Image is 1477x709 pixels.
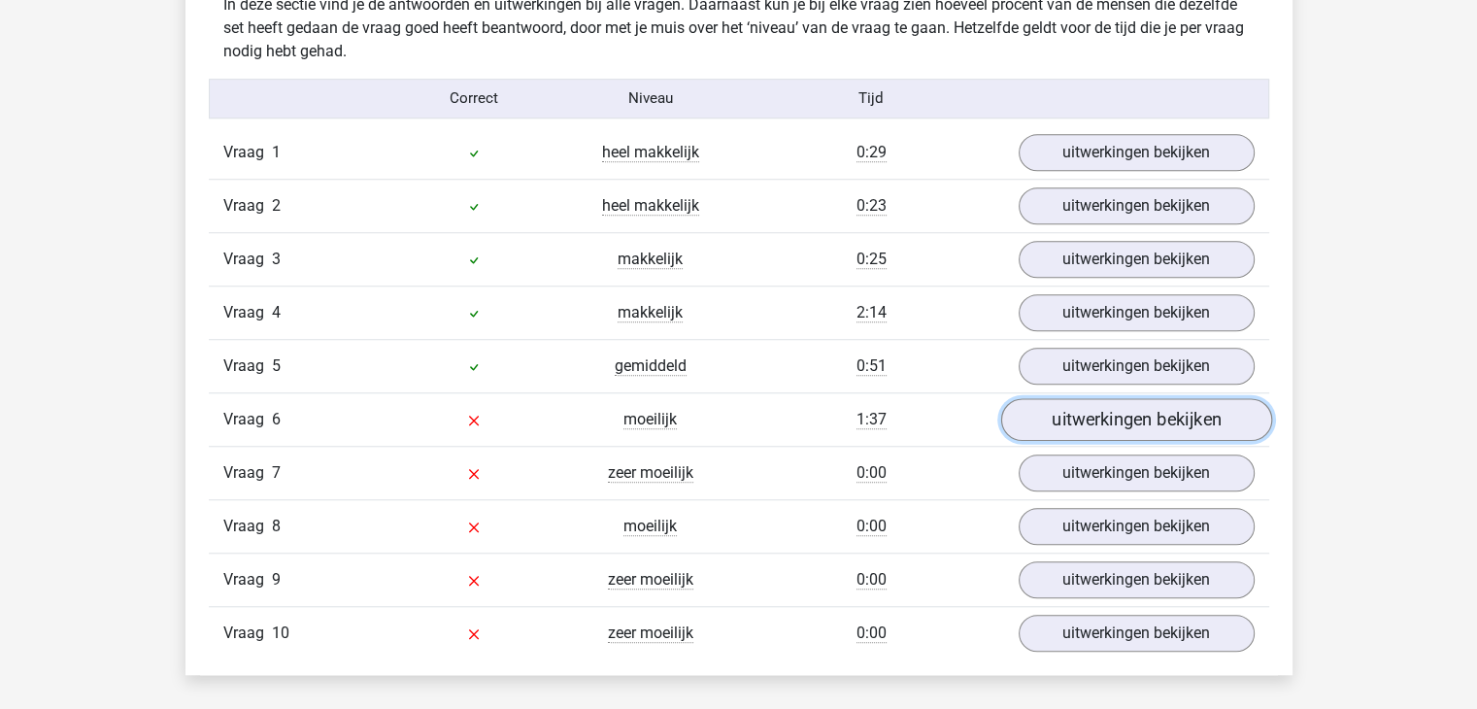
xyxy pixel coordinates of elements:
[223,568,272,591] span: Vraag
[856,303,887,322] span: 2:14
[223,141,272,164] span: Vraag
[272,303,281,321] span: 4
[856,463,887,483] span: 0:00
[1019,561,1255,598] a: uitwerkingen bekijken
[223,622,272,645] span: Vraag
[623,410,677,429] span: moeilijk
[1019,134,1255,171] a: uitwerkingen bekijken
[272,143,281,161] span: 1
[223,301,272,324] span: Vraag
[272,624,289,642] span: 10
[608,463,693,483] span: zeer moeilijk
[223,194,272,218] span: Vraag
[615,356,687,376] span: gemiddeld
[623,517,677,536] span: moeilijk
[386,87,562,110] div: Correct
[1019,615,1255,652] a: uitwerkingen bekijken
[608,570,693,590] span: zeer moeilijk
[856,356,887,376] span: 0:51
[223,408,272,431] span: Vraag
[856,517,887,536] span: 0:00
[1019,241,1255,278] a: uitwerkingen bekijken
[272,517,281,535] span: 8
[272,410,281,428] span: 6
[223,515,272,538] span: Vraag
[602,143,699,162] span: heel makkelijk
[272,570,281,589] span: 9
[738,87,1003,110] div: Tijd
[618,250,683,269] span: makkelijk
[618,303,683,322] span: makkelijk
[562,87,739,110] div: Niveau
[608,624,693,643] span: zeer moeilijk
[223,354,272,378] span: Vraag
[856,410,887,429] span: 1:37
[856,624,887,643] span: 0:00
[1019,348,1255,385] a: uitwerkingen bekijken
[272,463,281,482] span: 7
[856,143,887,162] span: 0:29
[856,196,887,216] span: 0:23
[272,250,281,268] span: 3
[272,356,281,375] span: 5
[602,196,699,216] span: heel makkelijk
[223,248,272,271] span: Vraag
[1000,398,1271,441] a: uitwerkingen bekijken
[856,570,887,590] span: 0:00
[223,461,272,485] span: Vraag
[1019,508,1255,545] a: uitwerkingen bekijken
[856,250,887,269] span: 0:25
[272,196,281,215] span: 2
[1019,187,1255,224] a: uitwerkingen bekijken
[1019,455,1255,491] a: uitwerkingen bekijken
[1019,294,1255,331] a: uitwerkingen bekijken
